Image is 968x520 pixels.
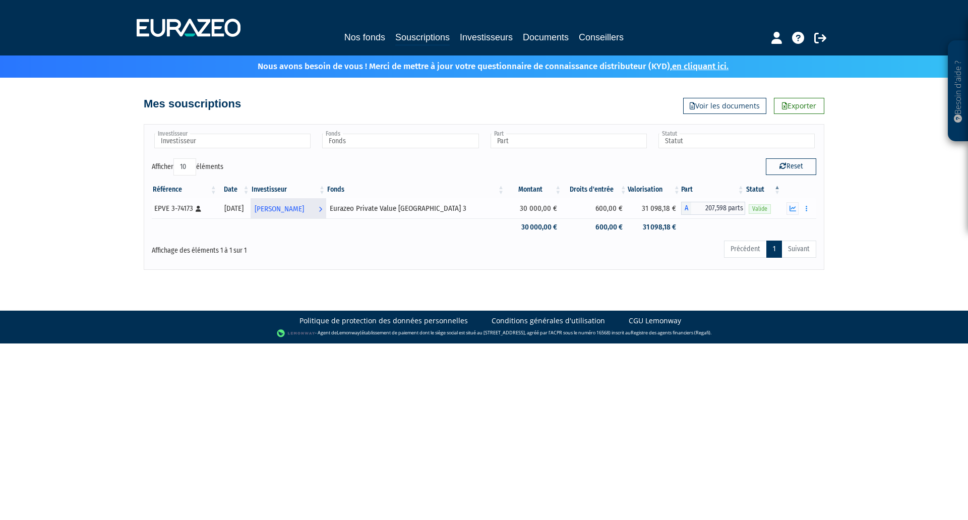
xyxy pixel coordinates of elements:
td: 30 000,00 € [505,198,562,218]
th: Date: activer pour trier la colonne par ordre croissant [218,181,251,198]
td: 31 098,18 € [628,218,681,236]
a: Lemonway [337,329,360,336]
span: Valide [749,204,771,214]
a: [PERSON_NAME] [251,198,327,218]
a: Conditions générales d'utilisation [492,316,605,326]
td: 600,00 € [562,198,628,218]
a: Registre des agents financiers (Regafi) [631,329,710,336]
p: Nous avons besoin de vous ! Merci de mettre à jour votre questionnaire de connaissance distribute... [228,58,729,73]
h4: Mes souscriptions [144,98,241,110]
i: [Français] Personne physique [196,206,201,212]
div: EPVE 3-74173 [154,203,214,214]
div: Affichage des éléments 1 à 1 sur 1 [152,240,420,256]
div: - Agent de (établissement de paiement dont le siège social est situé au [STREET_ADDRESS], agréé p... [10,328,958,338]
a: Nos fonds [344,30,385,44]
div: A - Eurazeo Private Value Europe 3 [681,202,745,215]
th: Montant: activer pour trier la colonne par ordre croissant [505,181,562,198]
a: Documents [523,30,569,44]
a: Investisseurs [460,30,513,44]
label: Afficher éléments [152,158,223,176]
a: Politique de protection des données personnelles [299,316,468,326]
a: CGU Lemonway [629,316,681,326]
td: 30 000,00 € [505,218,562,236]
span: [PERSON_NAME] [255,200,304,218]
div: [DATE] [221,203,247,214]
a: en cliquant ici. [672,61,729,72]
div: Eurazeo Private Value [GEOGRAPHIC_DATA] 3 [330,203,502,214]
td: 31 098,18 € [628,198,681,218]
p: Besoin d'aide ? [952,46,964,137]
th: Fonds: activer pour trier la colonne par ordre croissant [326,181,505,198]
a: Voir les documents [683,98,766,114]
th: Droits d'entrée: activer pour trier la colonne par ordre croissant [562,181,628,198]
th: Statut : activer pour trier la colonne par ordre d&eacute;croissant [745,181,781,198]
select: Afficheréléments [173,158,196,176]
td: 600,00 € [562,218,628,236]
a: Souscriptions [395,30,450,46]
span: A [681,202,691,215]
button: Reset [766,158,816,175]
img: logo-lemonway.png [277,328,316,338]
i: Voir l'investisseur [319,200,322,218]
th: Valorisation: activer pour trier la colonne par ordre croissant [628,181,681,198]
a: Exporter [774,98,824,114]
a: Conseillers [579,30,624,44]
th: Investisseur: activer pour trier la colonne par ordre croissant [251,181,327,198]
th: Part: activer pour trier la colonne par ordre croissant [681,181,745,198]
th: Référence : activer pour trier la colonne par ordre croissant [152,181,218,198]
img: 1732889491-logotype_eurazeo_blanc_rvb.png [137,19,240,37]
a: 1 [766,241,782,258]
span: 207,598 parts [691,202,745,215]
